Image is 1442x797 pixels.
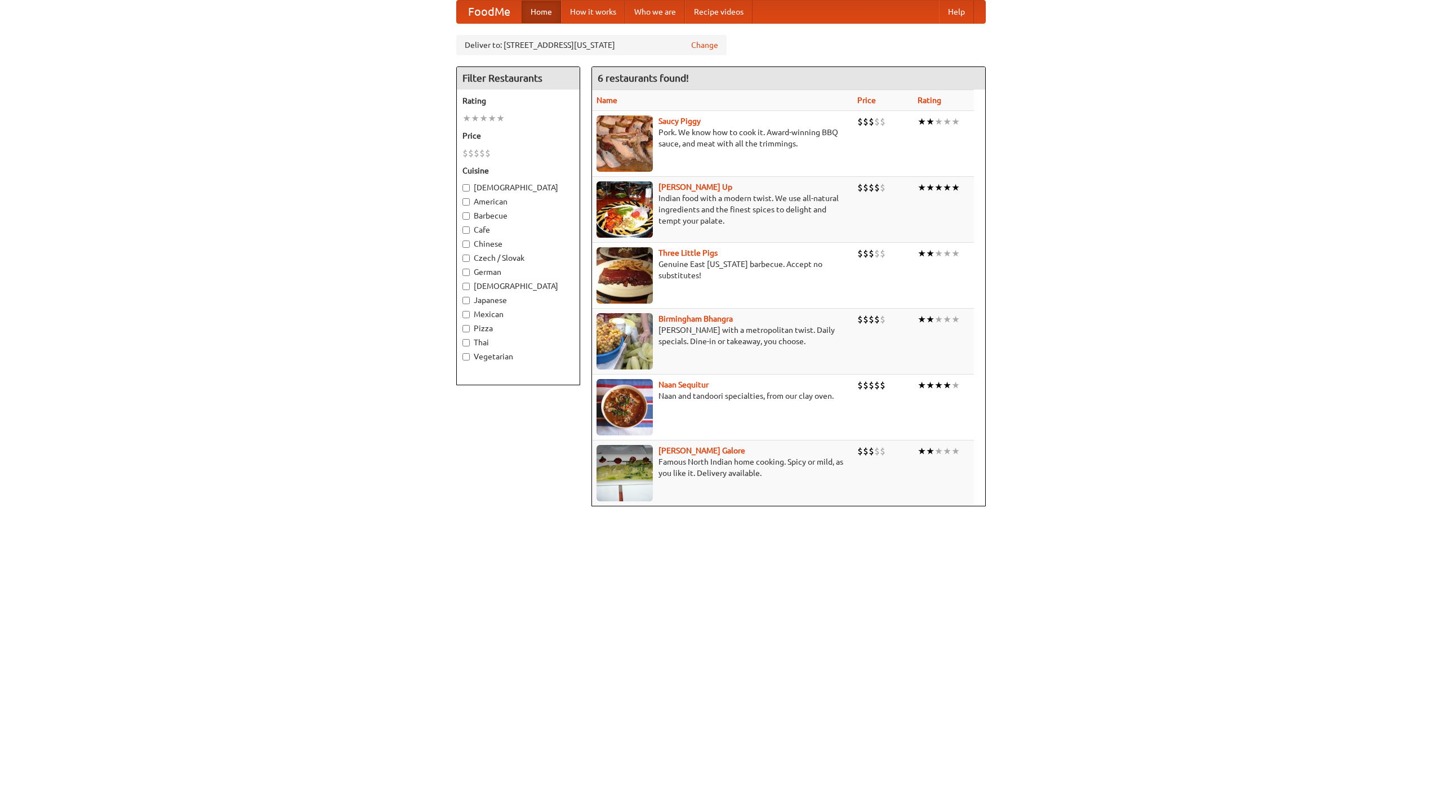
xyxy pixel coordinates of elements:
[869,181,874,194] li: $
[462,198,470,206] input: American
[934,445,943,457] li: ★
[943,247,951,260] li: ★
[874,445,880,457] li: $
[943,313,951,326] li: ★
[597,181,653,238] img: curryup.jpg
[658,182,732,192] a: [PERSON_NAME] Up
[468,147,474,159] li: $
[658,446,745,455] a: [PERSON_NAME] Galore
[471,112,479,124] li: ★
[880,313,885,326] li: $
[934,115,943,128] li: ★
[597,193,848,226] p: Indian food with a modern twist. We use all-natural ingredients and the finest spices to delight ...
[934,247,943,260] li: ★
[658,380,709,389] b: Naan Sequitur
[857,445,863,457] li: $
[658,117,701,126] a: Saucy Piggy
[943,379,951,391] li: ★
[462,266,574,278] label: German
[462,224,574,235] label: Cafe
[951,181,960,194] li: ★
[485,147,491,159] li: $
[658,248,718,257] a: Three Little Pigs
[462,212,470,220] input: Barbecue
[625,1,685,23] a: Who we are
[863,379,869,391] li: $
[597,390,848,402] p: Naan and tandoori specialties, from our clay oven.
[462,309,574,320] label: Mexican
[880,379,885,391] li: $
[462,297,470,304] input: Japanese
[934,313,943,326] li: ★
[926,445,934,457] li: ★
[857,313,863,326] li: $
[462,337,574,348] label: Thai
[943,181,951,194] li: ★
[597,96,617,105] a: Name
[496,112,505,124] li: ★
[918,379,926,391] li: ★
[939,1,974,23] a: Help
[479,147,485,159] li: $
[462,269,470,276] input: German
[943,115,951,128] li: ★
[874,181,880,194] li: $
[951,115,960,128] li: ★
[857,181,863,194] li: $
[874,247,880,260] li: $
[462,182,574,193] label: [DEMOGRAPHIC_DATA]
[951,247,960,260] li: ★
[869,445,874,457] li: $
[561,1,625,23] a: How it works
[857,247,863,260] li: $
[597,313,653,369] img: bhangra.jpg
[926,115,934,128] li: ★
[874,313,880,326] li: $
[934,379,943,391] li: ★
[462,165,574,176] h5: Cuisine
[926,379,934,391] li: ★
[456,35,727,55] div: Deliver to: [STREET_ADDRESS][US_STATE]
[598,73,689,83] ng-pluralize: 6 restaurants found!
[457,1,522,23] a: FoodMe
[926,247,934,260] li: ★
[597,445,653,501] img: currygalore.jpg
[457,67,580,90] h4: Filter Restaurants
[869,115,874,128] li: $
[474,147,479,159] li: $
[462,255,470,262] input: Czech / Slovak
[918,181,926,194] li: ★
[918,313,926,326] li: ★
[880,181,885,194] li: $
[462,130,574,141] h5: Price
[951,445,960,457] li: ★
[943,445,951,457] li: ★
[597,115,653,172] img: saucy.jpg
[874,115,880,128] li: $
[597,127,848,149] p: Pork. We know how to cook it. Award-winning BBQ sauce, and meat with all the trimmings.
[462,280,574,292] label: [DEMOGRAPHIC_DATA]
[597,456,848,479] p: Famous North Indian home cooking. Spicy or mild, as you like it. Delivery available.
[685,1,753,23] a: Recipe videos
[918,247,926,260] li: ★
[951,313,960,326] li: ★
[462,295,574,306] label: Japanese
[863,115,869,128] li: $
[462,210,574,221] label: Barbecue
[863,247,869,260] li: $
[863,445,869,457] li: $
[597,379,653,435] img: naansequitur.jpg
[462,112,471,124] li: ★
[857,96,876,105] a: Price
[462,241,470,248] input: Chinese
[918,115,926,128] li: ★
[880,247,885,260] li: $
[462,339,470,346] input: Thai
[462,238,574,250] label: Chinese
[488,112,496,124] li: ★
[691,39,718,51] a: Change
[462,147,468,159] li: $
[658,314,733,323] a: Birmingham Bhangra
